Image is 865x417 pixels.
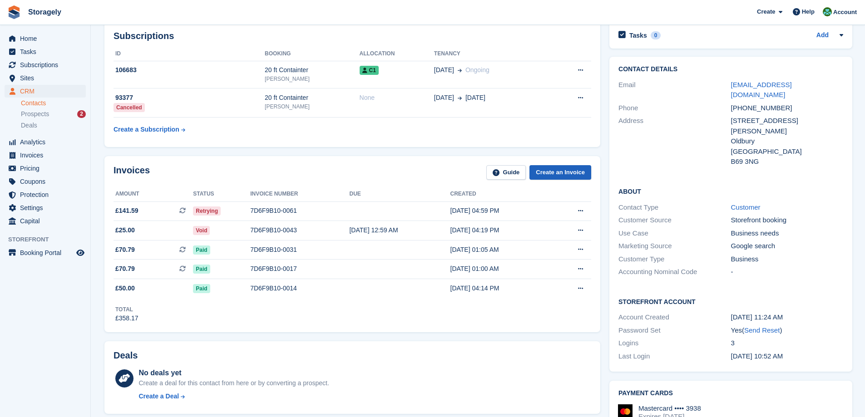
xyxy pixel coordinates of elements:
[434,93,454,103] span: [DATE]
[265,75,359,83] div: [PERSON_NAME]
[360,93,434,103] div: None
[5,215,86,227] a: menu
[450,187,552,201] th: Created
[138,392,179,401] div: Create a Deal
[618,215,731,226] div: Customer Source
[7,5,21,19] img: stora-icon-8386f47178a22dfd0bd8f6a31ec36ba5ce8667c1dd55bd0f319d3a0aa187defe.svg
[731,147,843,157] div: [GEOGRAPHIC_DATA]
[193,187,250,201] th: Status
[20,136,74,148] span: Analytics
[20,215,74,227] span: Capital
[618,241,731,251] div: Marketing Source
[629,31,647,39] h2: Tasks
[115,284,135,293] span: £50.00
[114,31,591,41] h2: Subscriptions
[114,187,193,201] th: Amount
[816,30,829,41] a: Add
[21,110,49,118] span: Prospects
[20,149,74,162] span: Invoices
[20,246,74,259] span: Booking Portal
[731,103,843,113] div: [PHONE_NUMBER]
[114,65,265,75] div: 106683
[75,247,86,258] a: Preview store
[114,165,150,180] h2: Invoices
[618,228,731,239] div: Use Case
[5,188,86,201] a: menu
[5,175,86,188] a: menu
[138,378,329,388] div: Create a deal for this contact from here or by converting a prospect.
[114,121,185,138] a: Create a Subscription
[20,32,74,45] span: Home
[21,109,86,119] a: Prospects 2
[618,338,731,348] div: Logins
[20,201,74,214] span: Settings
[265,47,359,61] th: Booking
[618,312,731,323] div: Account Created
[8,235,90,244] span: Storefront
[114,350,138,361] h2: Deals
[486,165,526,180] a: Guide
[250,187,349,201] th: Invoice number
[731,325,843,336] div: Yes
[250,226,349,235] div: 7D6F9B10-0043
[731,254,843,265] div: Business
[638,404,701,412] div: Mastercard •••• 3938
[349,226,450,235] div: [DATE] 12:59 AM
[5,201,86,214] a: menu
[529,165,591,180] a: Create an Invoice
[731,241,843,251] div: Google search
[20,188,74,201] span: Protection
[731,338,843,348] div: 3
[833,8,857,17] span: Account
[618,202,731,213] div: Contact Type
[618,297,843,306] h2: Storefront Account
[5,45,86,58] a: menu
[193,284,210,293] span: Paid
[5,246,86,259] a: menu
[5,85,86,98] a: menu
[21,121,86,130] a: Deals
[77,110,86,118] div: 2
[138,368,329,378] div: No deals yet
[25,5,65,20] a: Storagely
[193,245,210,255] span: Paid
[114,47,265,61] th: ID
[618,254,731,265] div: Customer Type
[265,65,359,75] div: 20 ft Containter
[360,47,434,61] th: Allocation
[250,206,349,216] div: 7D6F9B10-0061
[731,136,843,147] div: Oldbury
[360,66,379,75] span: C1
[618,186,843,196] h2: About
[757,7,775,16] span: Create
[138,392,329,401] a: Create a Deal
[450,264,552,274] div: [DATE] 01:00 AM
[731,81,792,99] a: [EMAIL_ADDRESS][DOMAIN_NAME]
[265,93,359,103] div: 20 ft Containter
[731,215,843,226] div: Storefront booking
[5,72,86,84] a: menu
[618,80,731,100] div: Email
[731,352,783,360] time: 2025-07-03 09:52:12 UTC
[20,72,74,84] span: Sites
[731,228,843,239] div: Business needs
[20,175,74,188] span: Coupons
[618,103,731,113] div: Phone
[250,245,349,255] div: 7D6F9B10-0031
[618,325,731,336] div: Password Set
[731,157,843,167] div: B69 3NG
[20,162,74,175] span: Pricing
[193,206,221,216] span: Retrying
[115,226,135,235] span: £25.00
[731,312,843,323] div: [DATE] 11:24 AM
[115,206,138,216] span: £141.59
[250,264,349,274] div: 7D6F9B10-0017
[5,32,86,45] a: menu
[20,45,74,58] span: Tasks
[465,93,485,103] span: [DATE]
[651,31,661,39] div: 0
[450,284,552,293] div: [DATE] 04:14 PM
[465,66,489,74] span: Ongoing
[802,7,815,16] span: Help
[434,47,551,61] th: Tenancy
